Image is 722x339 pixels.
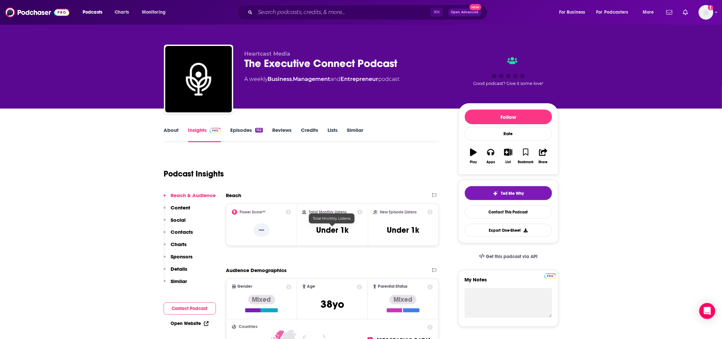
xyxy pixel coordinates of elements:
[501,191,524,196] span: Tell Me Why
[164,278,187,290] button: Similar
[165,46,232,113] img: The Executive Connect Podcast
[164,217,186,229] button: Social
[171,278,187,284] p: Similar
[465,276,552,288] label: My Notes
[171,253,193,260] p: Sponsors
[239,325,258,329] span: Countries
[248,295,275,304] div: Mixed
[316,225,349,235] h3: Under 1k
[486,254,537,259] span: Get this podcast via API
[309,210,347,214] h2: Total Monthly Listens
[465,127,552,141] div: Rate
[708,5,713,10] svg: Add a profile image
[115,8,129,17] span: Charts
[430,8,443,17] span: ⌘ K
[254,223,270,237] p: --
[164,229,193,241] button: Contacts
[469,4,481,10] span: New
[293,76,331,82] a: Management
[596,8,628,17] span: For Podcasters
[110,7,133,18] a: Charts
[493,191,498,196] img: tell me why sparkle
[255,7,430,18] input: Search podcasts, credits, & more...
[164,241,187,253] button: Charts
[230,127,263,142] a: Episodes152
[78,7,111,18] button: open menu
[506,160,511,164] div: List
[164,169,224,179] h1: Podcast Insights
[699,5,713,20] button: Show profile menu
[307,284,316,289] span: Age
[171,192,216,198] p: Reach & Audience
[164,302,216,315] button: Contact Podcast
[465,205,552,218] a: Contact This Podcast
[378,284,407,289] span: Parental Status
[486,160,495,164] div: Apps
[539,160,548,164] div: Share
[226,267,287,273] h2: Audience Demographics
[188,127,221,142] a: InsightsPodchaser Pro
[592,7,638,18] button: open menu
[643,8,654,17] span: More
[240,210,266,214] h2: Power Score™
[465,110,552,124] button: Follow
[164,266,188,278] button: Details
[465,224,552,237] button: Export One-Sheet
[171,229,193,235] p: Contacts
[238,284,253,289] span: Gender
[137,7,174,18] button: open menu
[142,8,166,17] span: Monitoring
[517,144,534,168] button: Bookmark
[255,128,263,133] div: 152
[171,241,187,247] p: Charts
[664,7,675,18] a: Show notifications dropdown
[470,160,477,164] div: Play
[243,5,494,20] div: Search podcasts, credits, & more...
[482,144,499,168] button: Apps
[699,303,715,319] div: Open Intercom Messenger
[699,5,713,20] span: Logged in as ehladik
[458,51,558,92] div: Good podcast? Give it some love!
[164,192,216,204] button: Reach & Audience
[245,75,400,83] div: A weekly podcast
[268,76,292,82] a: Business
[544,273,556,279] img: Podchaser Pro
[171,321,209,326] a: Open Website
[226,192,242,198] h2: Reach
[164,204,191,217] button: Content
[554,7,594,18] button: open menu
[465,144,482,168] button: Play
[380,210,417,214] h2: New Episode Listens
[331,76,341,82] span: and
[164,253,193,266] button: Sponsors
[473,81,543,86] span: Good podcast? Give it some love!
[559,8,585,17] span: For Business
[387,225,419,235] h3: Under 1k
[210,128,221,133] img: Podchaser Pro
[272,127,292,142] a: Reviews
[347,127,363,142] a: Similar
[341,76,378,82] a: Entrepreneur
[544,272,556,279] a: Pro website
[448,8,482,16] button: Open AdvancedNew
[680,7,691,18] a: Show notifications dropdown
[245,51,291,57] span: Heartcast Media
[451,11,479,14] span: Open Advanced
[164,127,179,142] a: About
[171,266,188,272] p: Details
[518,160,533,164] div: Bookmark
[171,217,186,223] p: Social
[292,76,293,82] span: ,
[534,144,552,168] button: Share
[328,127,338,142] a: Lists
[474,248,543,265] a: Get this podcast via API
[699,5,713,20] img: User Profile
[313,216,351,221] span: Total Monthly Listens
[321,298,344,311] span: 38 yo
[5,6,69,19] img: Podchaser - Follow, Share and Rate Podcasts
[83,8,102,17] span: Podcasts
[389,295,416,304] div: Mixed
[301,127,318,142] a: Credits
